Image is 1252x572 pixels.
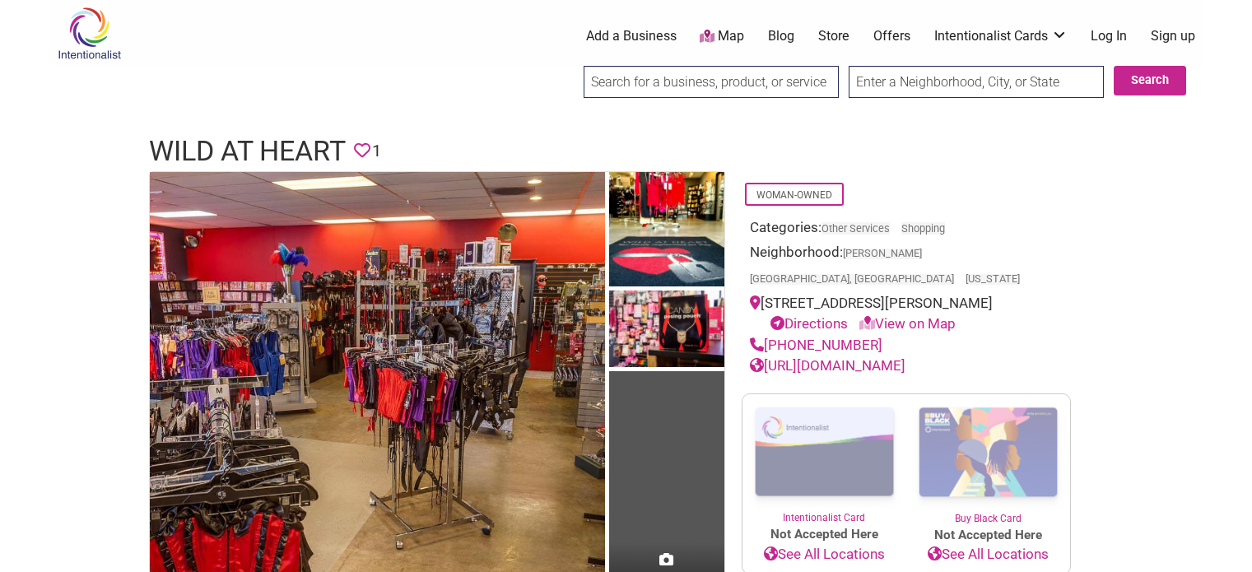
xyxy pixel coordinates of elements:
a: Woman-Owned [756,189,832,201]
a: Blog [768,27,794,45]
a: Sign up [1151,27,1195,45]
span: Not Accepted Here [906,526,1070,545]
img: Intentionalist [50,7,128,60]
img: Buy Black Card [906,394,1070,511]
button: Search [1114,66,1186,95]
a: See All Locations [742,544,906,565]
a: Intentionalist Card [742,394,906,525]
a: Buy Black Card [906,394,1070,526]
a: Shopping [901,222,945,235]
div: Neighborhood: [750,242,1063,293]
span: 1 [372,138,381,164]
input: Enter a Neighborhood, City, or State [849,66,1104,98]
a: Offers [873,27,910,45]
a: See All Locations [906,544,1070,565]
a: Intentionalist Cards [934,27,1068,45]
span: Not Accepted Here [742,525,906,544]
a: Other Services [821,222,890,235]
a: [PHONE_NUMBER] [750,337,882,353]
span: [PERSON_NAME] [843,249,922,259]
input: Search for a business, product, or service [584,66,839,98]
img: Intentionalist Card [742,394,906,510]
div: [STREET_ADDRESS][PERSON_NAME] [750,293,1063,335]
a: Store [818,27,849,45]
a: Map [700,27,744,46]
a: View on Map [859,315,956,332]
a: Log In [1091,27,1127,45]
h1: Wild At Heart [149,132,346,171]
a: Add a Business [586,27,677,45]
span: [US_STATE] [966,274,1020,285]
a: [URL][DOMAIN_NAME] [750,357,905,374]
div: Categories: [750,217,1063,243]
span: [GEOGRAPHIC_DATA], [GEOGRAPHIC_DATA] [750,274,954,285]
a: Directions [770,315,848,332]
